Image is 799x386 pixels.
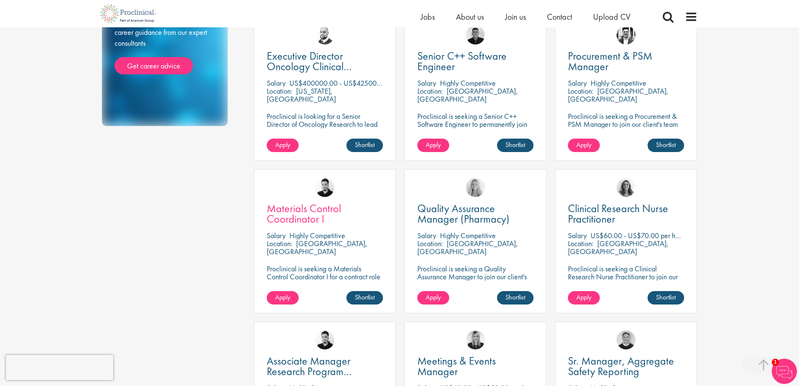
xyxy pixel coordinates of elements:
[547,11,572,22] a: Contact
[417,354,496,378] span: Meetings & Events Manager
[417,356,534,377] a: Meetings & Events Manager
[648,139,684,152] a: Shortlist
[772,359,797,384] img: Chatbot
[6,355,113,380] iframe: reCAPTCHA
[568,231,587,240] span: Salary
[267,51,383,72] a: Executive Director Oncology Clinical Development
[417,203,534,224] a: Quality Assurance Manager (Pharmacy)
[315,26,334,45] img: Vikram Nadgir
[617,26,635,45] img: Edward Little
[417,78,436,88] span: Salary
[417,139,449,152] a: Apply
[576,140,591,149] span: Apply
[568,239,669,256] p: [GEOGRAPHIC_DATA], [GEOGRAPHIC_DATA]
[417,86,443,96] span: Location:
[576,293,591,302] span: Apply
[417,51,534,72] a: Senior C++ Software Engineer
[267,86,292,96] span: Location:
[568,49,652,74] span: Procurement & PSM Manager
[417,239,518,256] p: [GEOGRAPHIC_DATA], [GEOGRAPHIC_DATA]
[421,11,435,22] a: Jobs
[568,239,593,248] span: Location:
[275,293,290,302] span: Apply
[417,239,443,248] span: Location:
[568,291,600,305] a: Apply
[115,16,215,75] div: From CV and interview tips to career guidance from our expert consultants
[568,203,684,224] a: Clinical Research Nurse Practitioner
[267,356,383,377] a: Associate Manager Research Program Management
[267,49,351,84] span: Executive Director Oncology Clinical Development
[267,239,292,248] span: Location:
[417,49,507,74] span: Senior C++ Software Engineer
[417,112,534,144] p: Proclinical is seeking a Senior C++ Software Engineer to permanently join their dynamic team in [...
[440,231,496,240] p: Highly Competitive
[417,291,449,305] a: Apply
[346,291,383,305] a: Shortlist
[466,178,485,197] img: Shannon Briggs
[267,78,286,88] span: Salary
[568,354,674,378] span: Sr. Manager, Aggregate Safety Reporting
[466,331,485,349] img: Janelle Jones
[568,78,587,88] span: Salary
[289,231,345,240] p: Highly Competitive
[497,291,534,305] a: Shortlist
[568,86,593,96] span: Location:
[315,178,334,197] img: Anderson Maldonado
[440,78,496,88] p: Highly Competitive
[267,239,367,256] p: [GEOGRAPHIC_DATA], [GEOGRAPHIC_DATA]
[267,265,383,297] p: Proclinical is seeking a Materials Control Coordinator I for a contract role in [GEOGRAPHIC_DATA]...
[568,201,668,226] span: Clinical Research Nurse Practitioner
[568,265,684,297] p: Proclinical is seeking a Clinical Research Nurse Practitioner to join our client's team in [GEOGR...
[772,359,779,366] span: 1
[275,140,290,149] span: Apply
[417,201,510,226] span: Quality Assurance Manager (Pharmacy)
[267,139,299,152] a: Apply
[417,86,518,104] p: [GEOGRAPHIC_DATA], [GEOGRAPHIC_DATA]
[426,140,441,149] span: Apply
[648,291,684,305] a: Shortlist
[426,293,441,302] span: Apply
[591,231,768,240] p: US$60.00 - US$70.00 per hour + Highly Competitive Salary
[267,112,383,144] p: Proclinical is looking for a Senior Director of Oncology Research to lead strategic clinical deve...
[568,112,684,136] p: Proclinical is seeking a Procurement & PSM Manager to join our client's team in [GEOGRAPHIC_DATA].
[617,331,635,349] img: Bo Forsen
[466,26,485,45] img: Christian Andersen
[267,86,336,104] p: [US_STATE], [GEOGRAPHIC_DATA]
[568,356,684,377] a: Sr. Manager, Aggregate Safety Reporting
[115,57,193,75] a: Get career advice
[289,78,423,88] p: US$400000.00 - US$425000.00 per annum
[568,86,669,104] p: [GEOGRAPHIC_DATA], [GEOGRAPHIC_DATA]
[267,203,383,224] a: Materials Control Coordinator I
[267,201,341,226] span: Materials Control Coordinator I
[568,139,600,152] a: Apply
[505,11,526,22] a: Join us
[593,11,630,22] a: Upload CV
[346,139,383,152] a: Shortlist
[267,291,299,305] a: Apply
[456,11,484,22] a: About us
[315,331,334,349] img: Anderson Maldonado
[267,231,286,240] span: Salary
[591,78,646,88] p: Highly Competitive
[417,265,534,289] p: Proclinical is seeking a Quality Assurance Manager to join our client's team for a contract role.
[497,139,534,152] a: Shortlist
[417,231,436,240] span: Salary
[617,178,635,197] img: Jackie Cerchio
[568,51,684,72] a: Procurement & PSM Manager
